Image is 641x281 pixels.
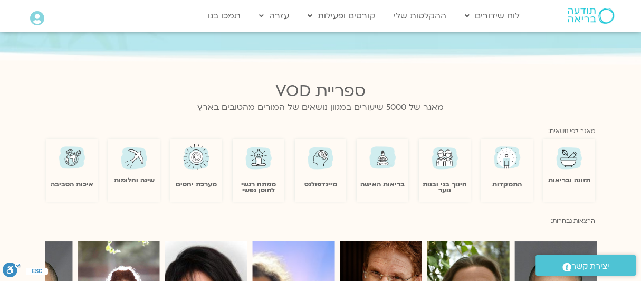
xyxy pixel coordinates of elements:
a: לוח שידורים [460,6,525,26]
h2: ספריית VOD [46,82,595,100]
a: ממתח רגשי לחוסן נפשי [241,180,276,194]
a: יצירת קשר [535,255,636,276]
span: יצירת קשר [571,259,609,274]
a: חינוך בני ובנות נוער [423,180,467,194]
a: עזרה [254,6,294,26]
div: מאגר לפי נושאים: [46,123,595,137]
a: התמקדות [492,180,522,189]
a: ההקלטות שלי [388,6,452,26]
a: קורסים ופעילות [302,6,380,26]
a: מערכת יחסים [176,180,217,189]
img: תודעה בריאה [568,8,614,24]
a: שינה וחלומות [114,176,155,184]
a: מיינדפולנס [304,180,337,189]
p: מאגר של 5000 שיעורים במגוון נושאים של המורים מהטובים בארץ [46,100,595,115]
a: איכות הסביבה [51,180,93,189]
p: הרצאות נבחרות: [46,216,595,227]
a: תזונה ובריאות [548,176,590,184]
a: תמכו בנו [203,6,246,26]
a: בריאות האישה [360,180,405,189]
